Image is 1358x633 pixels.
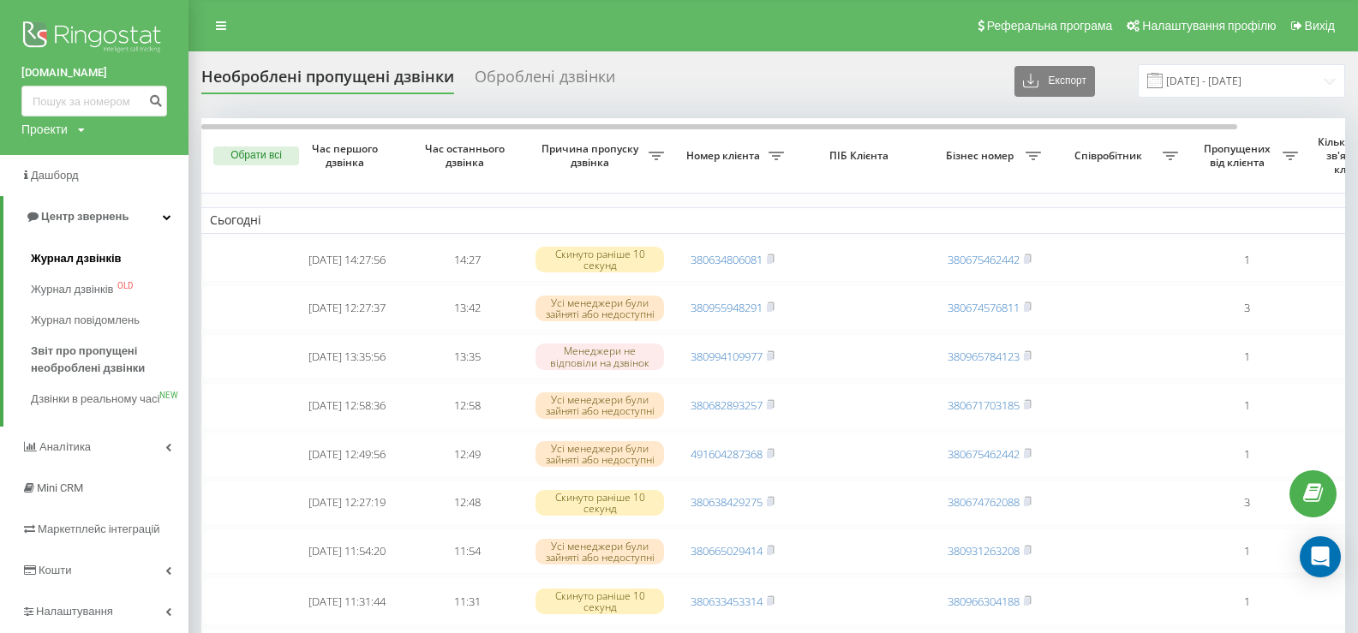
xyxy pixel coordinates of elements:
[287,285,407,331] td: [DATE] 12:27:37
[407,481,527,526] td: 12:48
[31,336,188,384] a: Звіт про пропущені необроблені дзвінки
[407,577,527,625] td: 11:31
[535,343,664,369] div: Менеджери не відповіли на дзвінок
[535,296,664,321] div: Усі менеджери були зайняті або недоступні
[31,343,180,377] span: Звіт про пропущені необроблені дзвінки
[948,349,1020,364] a: 380965784123
[535,441,664,467] div: Усі менеджери були зайняті або недоступні
[1187,481,1307,526] td: 3
[287,334,407,379] td: [DATE] 13:35:56
[948,594,1020,609] a: 380966304188
[407,383,527,428] td: 12:58
[201,68,454,94] div: Необроблені пропущені дзвінки
[31,169,79,182] span: Дашборд
[987,19,1113,33] span: Реферальна програма
[421,142,513,169] span: Час останнього дзвінка
[1014,66,1095,97] button: Експорт
[37,481,83,494] span: Mini CRM
[535,392,664,418] div: Усі менеджери були зайняті або недоступні
[287,383,407,428] td: [DATE] 12:58:36
[31,384,188,415] a: Дзвінки в реальному часіNEW
[1058,149,1163,163] span: Співробітник
[1142,19,1276,33] span: Налаштування профілю
[948,397,1020,413] a: 380671703185
[407,334,527,379] td: 13:35
[407,432,527,477] td: 12:49
[287,432,407,477] td: [DATE] 12:49:56
[691,494,763,510] a: 380638429275
[407,285,527,331] td: 13:42
[475,68,615,94] div: Оброблені дзвінки
[21,64,167,81] a: [DOMAIN_NAME]
[1187,237,1307,283] td: 1
[21,17,167,60] img: Ringostat logo
[1187,528,1307,574] td: 1
[39,440,91,453] span: Аналiтика
[1195,142,1283,169] span: Пропущених від клієнта
[535,247,664,272] div: Скинуто раніше 10 секунд
[287,528,407,574] td: [DATE] 11:54:20
[213,146,299,165] button: Обрати всі
[1187,334,1307,379] td: 1
[31,305,188,336] a: Журнал повідомлень
[21,86,167,116] input: Пошук за номером
[31,312,140,329] span: Журнал повідомлень
[681,149,769,163] span: Номер клієнта
[948,252,1020,267] a: 380675462442
[948,543,1020,558] a: 380931263208
[807,149,915,163] span: ПІБ Клієнта
[39,564,71,576] span: Кошти
[38,523,160,535] span: Маркетплейс інтеграцій
[535,142,649,169] span: Причина пропуску дзвінка
[1305,19,1335,33] span: Вихід
[31,281,113,298] span: Журнал дзвінків
[691,252,763,267] a: 380634806081
[301,142,393,169] span: Час першого дзвінка
[1187,285,1307,331] td: 3
[407,237,527,283] td: 14:27
[535,490,664,516] div: Скинуто раніше 10 секунд
[691,349,763,364] a: 380994109977
[31,243,188,274] a: Журнал дзвінків
[691,300,763,315] a: 380955948291
[31,274,188,305] a: Журнал дзвінківOLD
[1187,577,1307,625] td: 1
[691,446,763,462] a: 491604287368
[1187,383,1307,428] td: 1
[691,397,763,413] a: 380682893257
[287,481,407,526] td: [DATE] 12:27:19
[1300,536,1341,577] div: Open Intercom Messenger
[948,494,1020,510] a: 380674762088
[938,149,1026,163] span: Бізнес номер
[21,121,68,138] div: Проекти
[287,237,407,283] td: [DATE] 14:27:56
[287,577,407,625] td: [DATE] 11:31:44
[1187,432,1307,477] td: 1
[535,588,664,614] div: Скинуто раніше 10 секунд
[535,539,664,564] div: Усі менеджери були зайняті або недоступні
[3,196,188,237] a: Центр звернень
[31,250,122,267] span: Журнал дзвінків
[948,446,1020,462] a: 380675462442
[691,543,763,558] a: 380665029414
[691,594,763,609] a: 380633453314
[36,605,113,618] span: Налаштування
[31,391,159,408] span: Дзвінки в реальному часі
[948,300,1020,315] a: 380674576811
[41,210,129,223] span: Центр звернень
[407,528,527,574] td: 11:54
